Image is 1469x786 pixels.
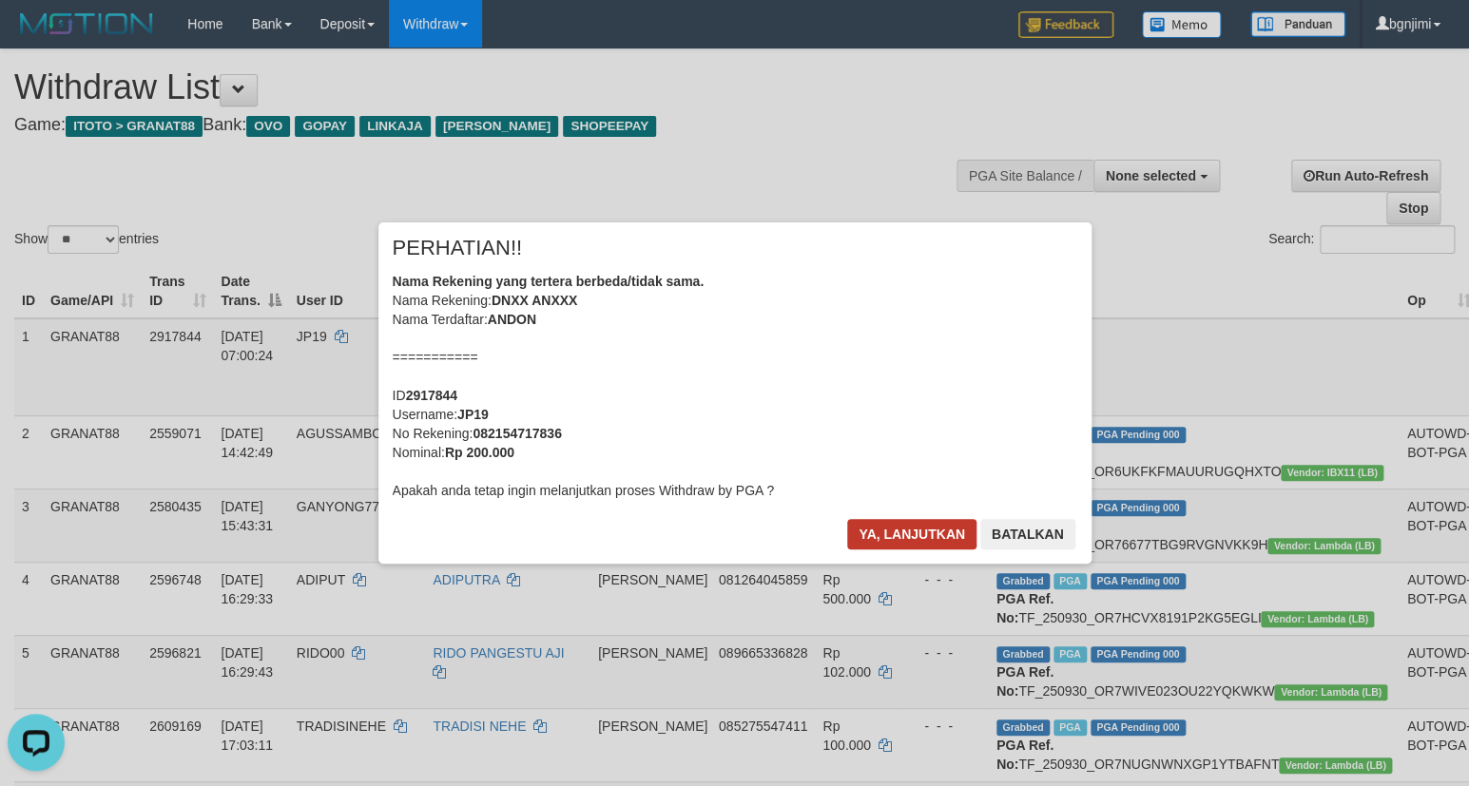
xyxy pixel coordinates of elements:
[847,519,976,549] button: Ya, lanjutkan
[393,239,523,258] span: PERHATIAN!!
[492,293,578,308] b: DNXX ANXXX
[393,274,705,289] b: Nama Rekening yang tertera berbeda/tidak sama.
[393,272,1077,500] div: Nama Rekening: Nama Terdaftar: =========== ID Username: No Rekening: Nominal: Apakah anda tetap i...
[980,519,1075,549] button: Batalkan
[473,426,561,441] b: 082154717836
[406,388,458,403] b: 2917844
[445,445,514,460] b: Rp 200.000
[457,407,489,422] b: JP19
[488,312,536,327] b: ANDON
[8,8,65,65] button: Open LiveChat chat widget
